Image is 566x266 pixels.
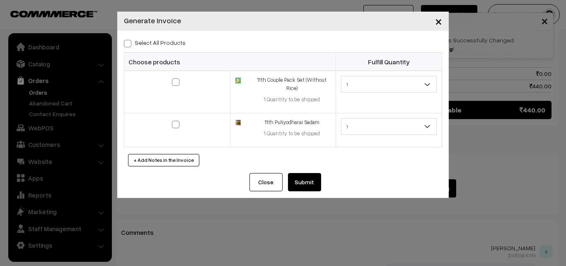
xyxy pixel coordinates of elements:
[124,53,336,71] th: Choose products
[253,76,331,92] div: 11th Couple Pack Set (Without Rice)
[253,95,331,104] div: 1 Quantity to be shipped
[341,120,436,134] span: 1
[341,76,437,93] span: 1
[235,78,241,83] img: 17280857363664lunch-cartoon.jpg
[128,154,199,166] button: + Add Notes in the Invoice
[288,173,321,191] button: Submit
[124,15,181,26] h4: Generate Invoice
[124,38,186,47] label: Select all Products
[341,118,437,135] span: 1
[336,53,442,71] th: Fulfill Quantity
[253,129,331,138] div: 1 Quantity to be shipped
[253,118,331,127] div: 11th Puliyodharai Sadam
[428,8,449,34] button: Close
[249,173,283,191] button: Close
[341,77,436,92] span: 1
[235,120,241,125] img: 17600848758818Puli-Sadam1.jpg
[435,13,442,29] span: ×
